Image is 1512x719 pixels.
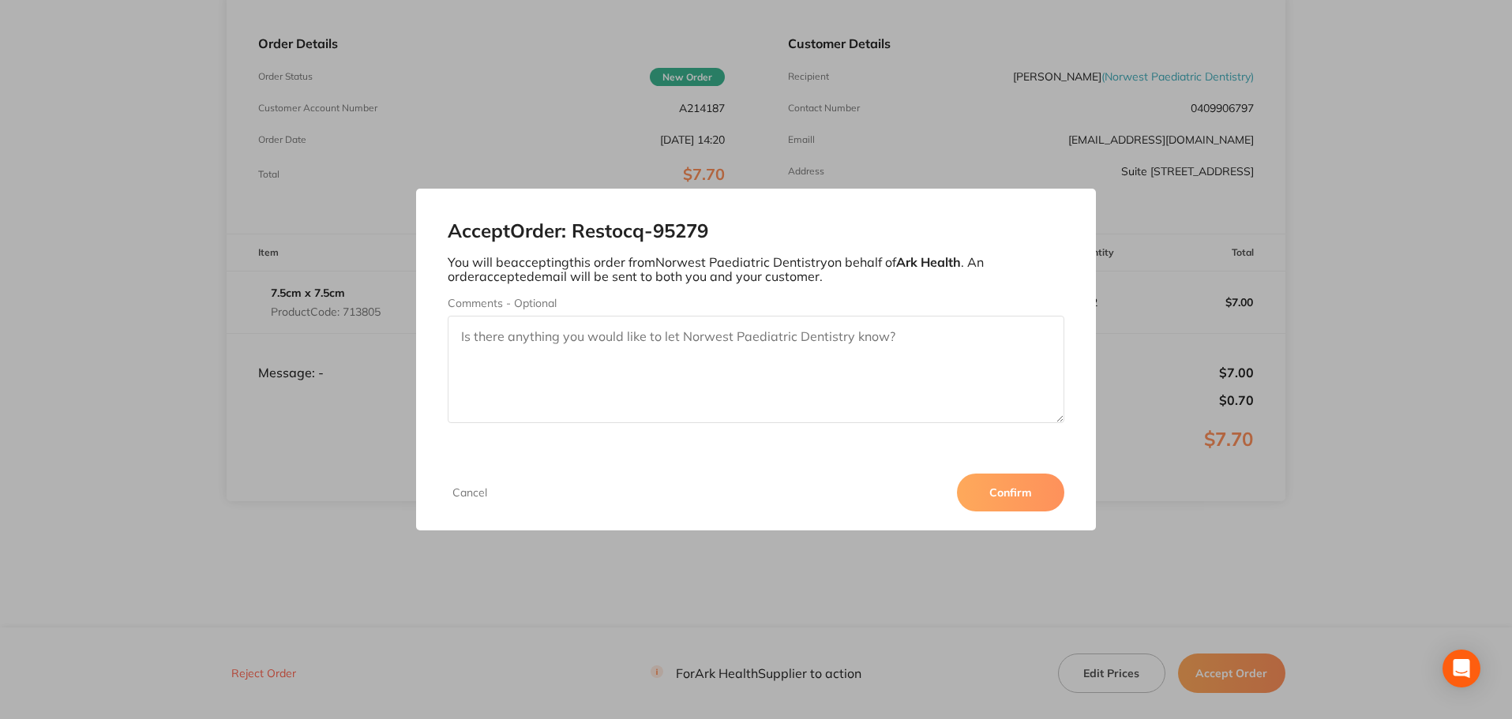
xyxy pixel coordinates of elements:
h2: Accept Order: Restocq- 95279 [448,220,1065,242]
button: Cancel [448,485,492,500]
b: Ark Health [896,254,961,270]
div: Open Intercom Messenger [1443,650,1480,687]
label: Comments - Optional [448,297,1065,309]
button: Confirm [957,474,1064,511]
p: You will be accepting this order from Norwest Paediatric Dentistry on behalf of . An order accept... [448,255,1065,284]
